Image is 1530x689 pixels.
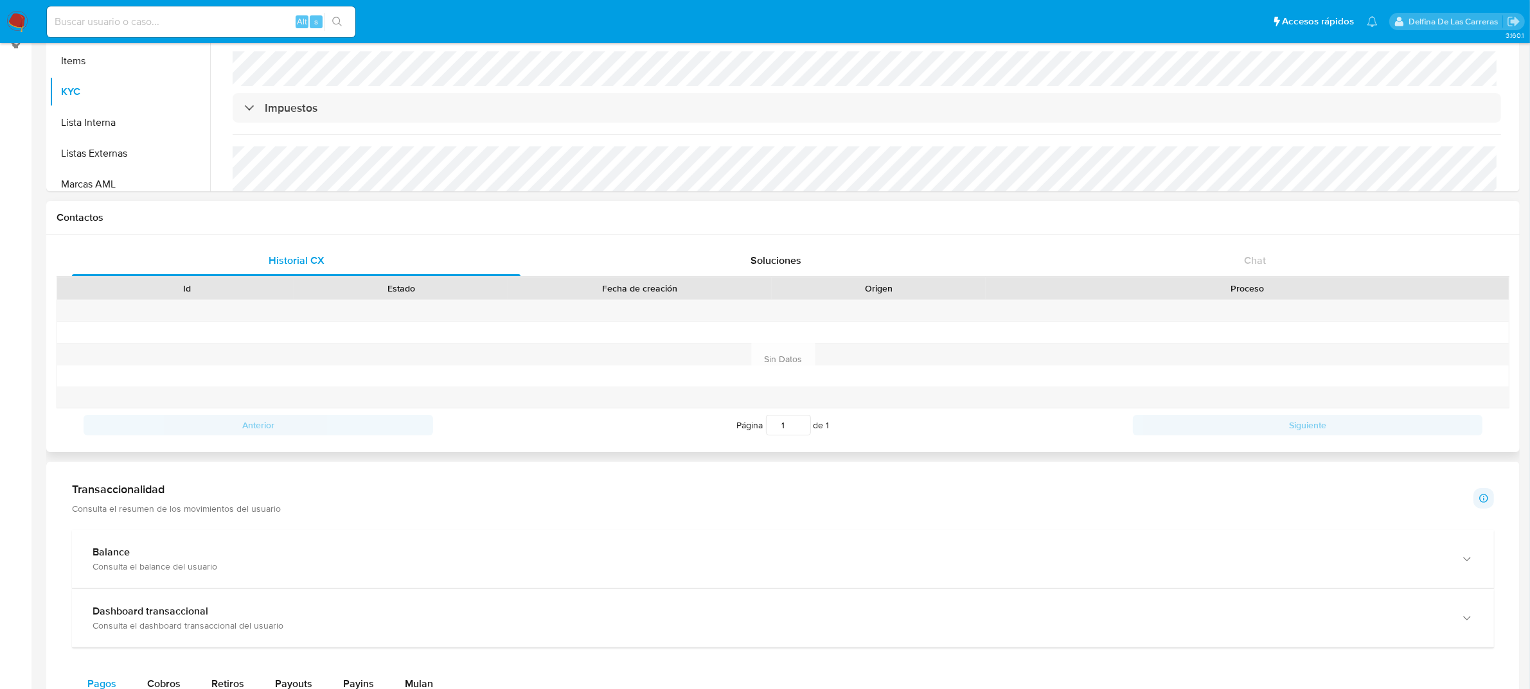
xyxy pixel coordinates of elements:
[297,15,307,28] span: Alt
[1282,15,1354,28] span: Accesos rápidos
[49,107,210,138] button: Lista Interna
[49,76,210,107] button: KYC
[314,15,318,28] span: s
[49,46,210,76] button: Items
[233,24,1501,44] h1: Datos Fiscales
[1367,16,1378,27] a: Notificaciones
[57,211,1509,224] h1: Contactos
[265,101,317,115] h3: Impuestos
[269,253,325,268] span: Historial CX
[1507,15,1520,28] a: Salir
[49,169,210,200] button: Marcas AML
[995,282,1500,295] div: Proceso
[1244,253,1266,268] span: Chat
[751,253,801,268] span: Soluciones
[233,93,1501,123] div: Impuestos
[1409,15,1502,28] p: delfina.delascarreras@mercadolibre.com
[324,13,350,31] button: search-icon
[47,13,355,30] input: Buscar usuario o caso...
[1506,30,1524,40] span: 3.160.1
[826,419,830,432] span: 1
[781,282,977,295] div: Origen
[303,282,499,295] div: Estado
[737,415,830,435] span: Página de
[89,282,285,295] div: Id
[84,415,433,435] button: Anterior
[1133,415,1482,435] button: Siguiente
[517,282,763,295] div: Fecha de creación
[49,138,210,169] button: Listas Externas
